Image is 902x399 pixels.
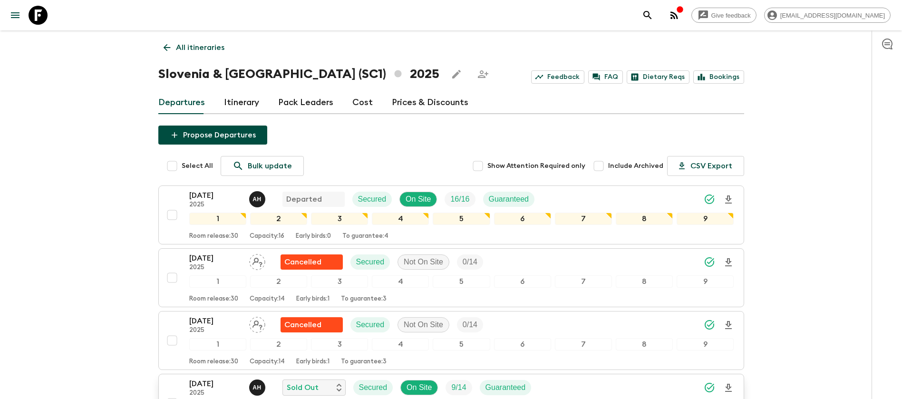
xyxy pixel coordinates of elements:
[189,295,238,303] p: Room release: 30
[494,275,551,288] div: 6
[677,275,734,288] div: 9
[677,213,734,225] div: 9
[704,319,715,331] svg: Synced Successfully
[723,194,734,205] svg: Download Onboarding
[296,233,331,240] p: Early birds: 0
[372,275,429,288] div: 4
[447,65,466,84] button: Edit this itinerary
[341,295,387,303] p: To guarantee: 3
[287,382,319,393] p: Sold Out
[555,275,612,288] div: 7
[489,194,529,205] p: Guaranteed
[555,338,612,350] div: 7
[350,317,390,332] div: Secured
[494,213,551,225] div: 6
[555,213,612,225] div: 7
[250,233,284,240] p: Capacity: 16
[342,233,388,240] p: To guarantee: 4
[404,319,443,331] p: Not On Site
[252,384,262,391] p: A H
[189,358,238,366] p: Room release: 30
[189,201,242,209] p: 2025
[392,91,468,114] a: Prices & Discounts
[189,338,246,350] div: 1
[249,380,267,396] button: AH
[189,389,242,397] p: 2025
[158,91,205,114] a: Departures
[350,254,390,270] div: Secured
[352,192,392,207] div: Secured
[691,8,757,23] a: Give feedback
[608,161,663,171] span: Include Archived
[627,70,689,84] a: Dietary Reqs
[704,256,715,268] svg: Synced Successfully
[450,194,469,205] p: 16 / 16
[723,320,734,331] svg: Download Onboarding
[723,382,734,394] svg: Download Onboarding
[359,382,388,393] p: Secured
[474,65,493,84] span: Share this itinerary
[249,194,267,202] span: Alenka Hriberšek
[158,126,267,145] button: Propose Departures
[398,317,449,332] div: Not On Site
[693,70,744,84] a: Bookings
[281,254,343,270] div: Flash Pack cancellation
[249,320,265,327] span: Assign pack leader
[446,380,472,395] div: Trip Fill
[158,38,230,57] a: All itineraries
[764,8,891,23] div: [EMAIL_ADDRESS][DOMAIN_NAME]
[296,358,330,366] p: Early birds: 1
[457,254,483,270] div: Trip Fill
[485,382,526,393] p: Guaranteed
[588,70,623,84] a: FAQ
[6,6,25,25] button: menu
[398,254,449,270] div: Not On Site
[638,6,657,25] button: search adventures
[433,275,490,288] div: 5
[250,275,307,288] div: 2
[704,194,715,205] svg: Synced Successfully
[372,338,429,350] div: 4
[189,378,242,389] p: [DATE]
[176,42,224,53] p: All itineraries
[158,248,744,307] button: [DATE]2025Assign pack leaderFlash Pack cancellationSecuredNot On SiteTrip Fill123456789Room relea...
[248,160,292,172] p: Bulk update
[433,338,490,350] div: 5
[189,315,242,327] p: [DATE]
[616,338,673,350] div: 8
[352,91,373,114] a: Cost
[677,338,734,350] div: 9
[158,311,744,370] button: [DATE]2025Assign pack leaderFlash Pack cancellationSecuredNot On SiteTrip Fill123456789Room relea...
[723,257,734,268] svg: Download Onboarding
[284,319,321,331] p: Cancelled
[189,233,238,240] p: Room release: 30
[281,317,343,332] div: Flash Pack cancellation
[278,91,333,114] a: Pack Leaders
[250,213,307,225] div: 2
[704,382,715,393] svg: Synced Successfully
[189,327,242,334] p: 2025
[353,380,393,395] div: Secured
[775,12,890,19] span: [EMAIL_ADDRESS][DOMAIN_NAME]
[400,380,438,395] div: On Site
[286,194,322,205] p: Departed
[249,257,265,264] span: Assign pack leader
[249,382,267,390] span: Alenka Hriberšek
[311,213,368,225] div: 3
[445,192,475,207] div: Trip Fill
[616,213,673,225] div: 8
[356,256,385,268] p: Secured
[250,295,285,303] p: Capacity: 14
[189,275,246,288] div: 1
[407,382,432,393] p: On Site
[250,338,307,350] div: 2
[406,194,431,205] p: On Site
[189,264,242,272] p: 2025
[667,156,744,176] button: CSV Export
[706,12,756,19] span: Give feedback
[158,65,439,84] h1: Slovenia & [GEOGRAPHIC_DATA] (SC1) 2025
[463,256,477,268] p: 0 / 14
[399,192,437,207] div: On Site
[487,161,585,171] span: Show Attention Required only
[404,256,443,268] p: Not On Site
